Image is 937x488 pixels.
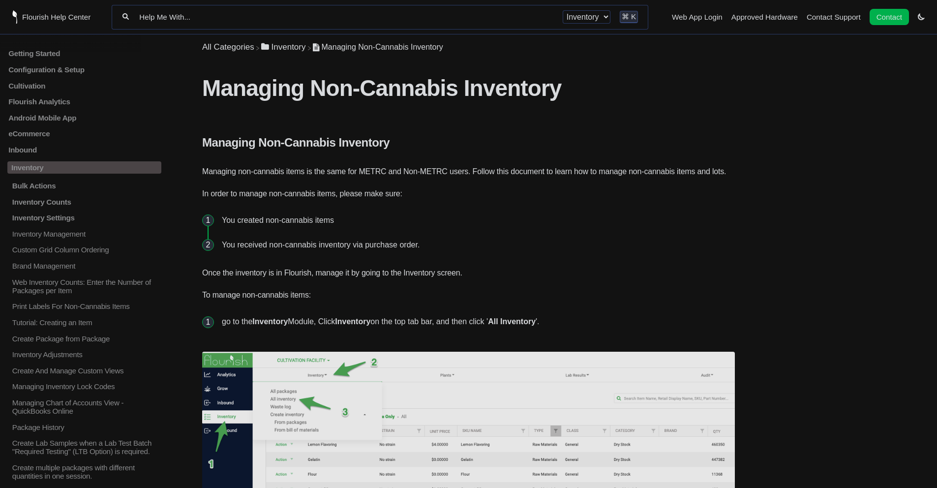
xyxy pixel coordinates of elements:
h4: Managing Non-Cannabis Inventory [202,136,735,150]
a: Create And Manage Custom Views [7,366,161,375]
a: Create Lab Samples when a Lab Test Batch "Required Testing" (LTB Option) is required. [7,439,161,456]
a: Inventory Adjustments [7,350,161,359]
a: Package History [7,423,161,431]
p: Custom Grid Column Ordering [11,245,161,254]
span: Flourish Help Center [22,13,91,21]
a: eCommerce [7,129,161,138]
a: Contact Support navigation item [807,13,861,21]
a: Create multiple packages with different quantities in one session. [7,463,161,480]
p: In order to manage non-cannabis items, please make sure: [202,187,735,200]
p: Managing Chart of Accounts View - QuickBooks Online [11,398,161,415]
p: Print Labels For Non-Cannabis Items [11,302,161,310]
a: Web App Login navigation item [672,13,723,21]
strong: Inventory [335,317,370,326]
a: Inventory Counts [7,197,161,206]
li: go to the Module, Click on the top tab bar, and then click ' '. [218,309,735,334]
p: Create multiple packages with different quantities in one session. [11,463,161,480]
a: Inventory Management [7,230,161,238]
span: All Categories [202,42,254,52]
a: Switch dark mode setting [918,12,925,21]
a: Cultivation [7,81,161,90]
p: Inventory Management [11,230,161,238]
a: Print Labels For Non-Cannabis Items [7,302,161,310]
strong: All Inventory [488,317,536,326]
p: Once the inventory is in Flourish, manage it by going to the Inventory screen. [202,267,735,279]
p: Create Lab Samples when a Lab Test Batch "Required Testing" (LTB Option) is required. [11,439,161,456]
h1: Managing Non-Cannabis Inventory [202,75,735,101]
a: Approved Hardware navigation item [731,13,798,21]
p: Inventory Settings [11,213,161,222]
p: To manage non-cannabis items: [202,289,735,302]
p: Create Package from Package [11,334,161,342]
p: Tutorial: Creating an Item [11,318,161,327]
p: Web Inventory Counts: Enter the Number of Packages per Item [11,277,161,294]
a: Configuration & Setup [7,65,161,74]
p: Inventory Adjustments [11,350,161,359]
a: Flourish Analytics [7,97,161,106]
a: Bulk Actions [7,182,161,190]
a: Android Mobile App [7,114,161,122]
span: ​Inventory [272,42,306,52]
p: Create And Manage Custom Views [11,366,161,375]
a: Tutorial: Creating an Item [7,318,161,327]
a: You created non-cannabis items [222,216,334,224]
a: Flourish Help Center [12,10,91,24]
img: Flourish Help Center Logo [12,10,17,24]
a: You received non-cannabis inventory via purchase order. [222,241,420,249]
a: Inventory Settings [7,213,161,222]
input: Help Me With... [138,12,553,22]
a: Managing Inventory Lock Codes [7,382,161,391]
p: Bulk Actions [11,182,161,190]
a: Web Inventory Counts: Enter the Number of Packages per Item [7,277,161,294]
a: Inventory [7,161,161,174]
a: Managing Chart of Accounts View - QuickBooks Online [7,398,161,415]
kbd: ⌘ [622,12,629,21]
a: Contact [870,9,909,25]
a: Getting Started [7,49,161,58]
p: Brand Management [11,262,161,270]
p: Managing non-cannabis items is the same for METRC and Non-METRC users. Follow this document to le... [202,165,735,178]
a: Brand Management [7,262,161,270]
li: Contact desktop [867,10,911,24]
p: Inventory Counts [11,197,161,206]
a: Inventory [261,42,306,52]
a: Custom Grid Column Ordering [7,245,161,254]
a: Inbound [7,146,161,154]
kbd: K [631,12,636,21]
strong: Inventory [252,317,288,326]
span: Managing Non-Cannabis Inventory [322,43,443,51]
p: Managing Inventory Lock Codes [11,382,161,391]
a: Create Package from Package [7,334,161,342]
p: Package History [11,423,161,431]
a: Breadcrumb link to All Categories [202,42,254,52]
